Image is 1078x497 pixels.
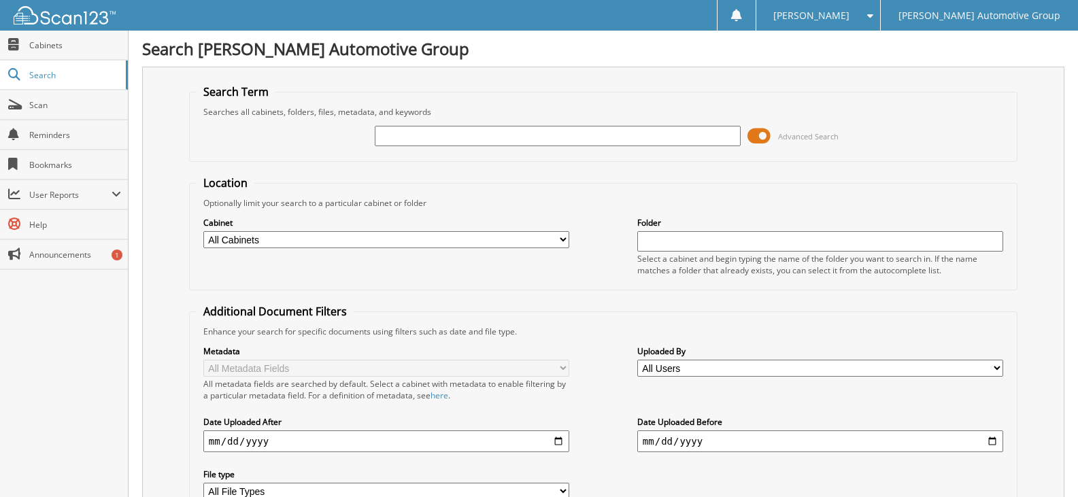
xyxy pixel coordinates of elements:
span: Advanced Search [778,131,839,141]
span: Scan [29,99,121,111]
label: Folder [637,217,1003,228]
label: Uploaded By [637,345,1003,357]
legend: Search Term [197,84,275,99]
span: Search [29,69,119,81]
input: end [637,430,1003,452]
span: Cabinets [29,39,121,51]
div: Searches all cabinets, folders, files, metadata, and keywords [197,106,1010,118]
img: scan123-logo-white.svg [14,6,116,24]
div: Enhance your search for specific documents using filters such as date and file type. [197,326,1010,337]
a: here [431,390,448,401]
label: Date Uploaded After [203,416,569,428]
input: start [203,430,569,452]
span: Bookmarks [29,159,121,171]
label: Date Uploaded Before [637,416,1003,428]
span: Help [29,219,121,230]
legend: Location [197,175,254,190]
label: Metadata [203,345,569,357]
h1: Search [PERSON_NAME] Automotive Group [142,37,1064,60]
span: [PERSON_NAME] [773,12,849,20]
label: Cabinet [203,217,569,228]
div: 1 [112,250,122,260]
label: File type [203,468,569,480]
legend: Additional Document Filters [197,304,354,319]
span: [PERSON_NAME] Automotive Group [898,12,1060,20]
span: Reminders [29,129,121,141]
div: All metadata fields are searched by default. Select a cabinet with metadata to enable filtering b... [203,378,569,401]
span: Announcements [29,249,121,260]
div: Select a cabinet and begin typing the name of the folder you want to search in. If the name match... [637,253,1003,276]
span: User Reports [29,189,112,201]
div: Optionally limit your search to a particular cabinet or folder [197,197,1010,209]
